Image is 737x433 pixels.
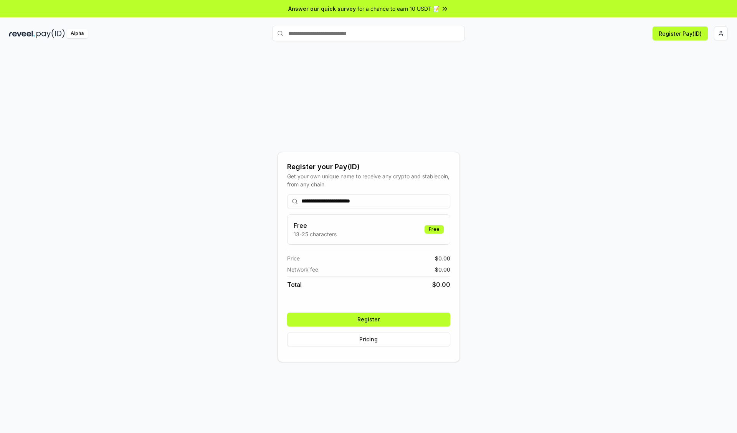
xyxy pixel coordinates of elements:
[287,161,450,172] div: Register your Pay(ID)
[287,172,450,188] div: Get your own unique name to receive any crypto and stablecoin, from any chain
[287,254,300,262] span: Price
[287,265,318,273] span: Network fee
[294,230,337,238] p: 13-25 characters
[36,29,65,38] img: pay_id
[294,221,337,230] h3: Free
[425,225,444,234] div: Free
[287,333,450,346] button: Pricing
[9,29,35,38] img: reveel_dark
[288,5,356,13] span: Answer our quick survey
[66,29,88,38] div: Alpha
[435,265,450,273] span: $ 0.00
[287,313,450,326] button: Register
[287,280,302,289] span: Total
[435,254,450,262] span: $ 0.00
[653,26,708,40] button: Register Pay(ID)
[432,280,450,289] span: $ 0.00
[357,5,440,13] span: for a chance to earn 10 USDT 📝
